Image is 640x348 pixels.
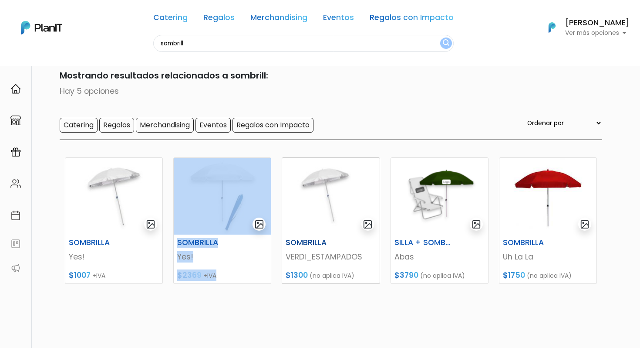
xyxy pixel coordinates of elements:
img: feedback-78b5a0c8f98aac82b08bfc38622c3050aee476f2c9584af64705fc4e61158814.svg [10,239,21,249]
img: home-e721727adea9d79c4d83392d1f703f7f8bce08238fde08b1acbfd93340b81755.svg [10,84,21,94]
img: thumb_BD93420D-603B-4D67-A59E-6FB358A47D23.jpeg [282,158,379,235]
h6: [PERSON_NAME] [565,19,630,27]
input: Regalos con Impacto [232,118,313,133]
img: search_button-432b6d5273f82d61273b3651a40e1bd1b912527efae98b1b7a1b2c0702e16a8d.svg [443,39,449,48]
img: thumb_2000___2000-Photoroom__23_.jpg [174,158,271,235]
img: marketplace-4ceaa7011d94191e9ded77b95e3339b90024bf715f7c57f8cf31f2d8c509eaba.svg [10,115,21,126]
span: +IVA [203,271,216,280]
span: $1300 [286,270,308,280]
span: (no aplica IVA) [527,271,572,280]
img: thumb_2000___2000-Photoroom__22_.jpg [65,158,162,235]
span: $2369 [177,270,202,280]
button: PlanIt Logo [PERSON_NAME] Ver más opciones [537,16,630,39]
a: gallery-light SOMBRILLA Yes! $2369 +IVA [173,157,271,284]
input: Merchandising [136,118,194,133]
p: Uh La La [503,251,593,263]
p: Mostrando resultados relacionados a sombrill: [38,69,602,82]
img: partners-52edf745621dab592f3b2c58e3bca9d71375a7ef29c3b500c9f145b62cc070d4.svg [10,263,21,273]
p: Abas [394,251,485,263]
p: Yes! [177,251,267,263]
input: Eventos [195,118,231,133]
img: PlanIt Logo [21,21,62,34]
img: thumb_Captura_de_pantalla_2025-09-15_123502.png [391,158,488,235]
span: +IVA [92,271,105,280]
span: $1750 [503,270,525,280]
img: gallery-light [254,219,264,229]
a: gallery-light SOMBRILLA Yes! $1007 +IVA [65,157,163,284]
p: Hay 5 opciones [38,85,602,97]
img: gallery-light [363,219,373,229]
a: Regalos [203,14,235,24]
a: Regalos con Impacto [370,14,454,24]
p: Ver más opciones [565,30,630,36]
img: gallery-light [146,219,156,229]
span: $3790 [394,270,418,280]
div: ¿Necesitás ayuda? [45,8,125,25]
a: gallery-light SOMBRILLA Uh La La $1750 (no aplica IVA) [499,157,597,284]
h6: SOMBRILLA [172,238,239,247]
img: campaigns-02234683943229c281be62815700db0a1741e53638e28bf9629b52c665b00959.svg [10,147,21,157]
img: people-662611757002400ad9ed0e3c099ab2801c6687ba6c219adb57efc949bc21e19d.svg [10,178,21,189]
h6: SILLA + SOMBRILLA [389,238,456,247]
input: Catering [60,118,98,133]
h6: SOMBRILLA [280,238,347,247]
a: gallery-light SILLA + SOMBRILLA Abas $3790 (no aplica IVA) [391,157,488,284]
span: (no aplica IVA) [310,271,354,280]
img: gallery-light [580,219,590,229]
input: Buscá regalos, desayunos, y más [153,35,454,52]
h6: SOMBRILLA [498,238,565,247]
a: Merchandising [250,14,307,24]
img: calendar-87d922413cdce8b2cf7b7f5f62616a5cf9e4887200fb71536465627b3292af00.svg [10,210,21,221]
p: Yes! [69,251,159,263]
a: Eventos [323,14,354,24]
span: (no aplica IVA) [420,271,465,280]
h6: SOMBRILLA [64,238,131,247]
a: Catering [153,14,188,24]
img: PlanIt Logo [542,18,562,37]
span: $1007 [69,270,91,280]
img: gallery-light [472,219,482,229]
a: gallery-light SOMBRILLA VERDI_ESTAMPADOS $1300 (no aplica IVA) [282,157,380,284]
img: thumb_WhatsApp_Image_2023-10-16_at_20.14.41.jpeg [499,158,596,235]
p: VERDI_ESTAMPADOS [286,251,376,263]
input: Regalos [99,118,134,133]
